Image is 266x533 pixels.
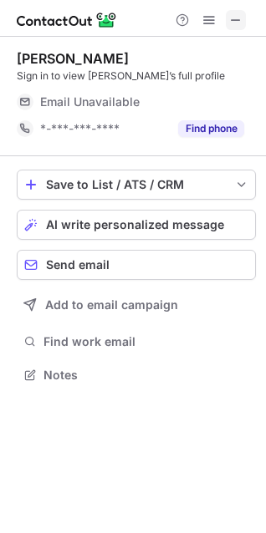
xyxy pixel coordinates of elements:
[17,250,256,280] button: Send email
[17,210,256,240] button: AI write personalized message
[40,94,140,109] span: Email Unavailable
[17,290,256,320] button: Add to email campaign
[45,298,178,312] span: Add to email campaign
[46,258,110,272] span: Send email
[178,120,244,137] button: Reveal Button
[17,50,129,67] div: [PERSON_NAME]
[17,363,256,387] button: Notes
[17,69,256,84] div: Sign in to view [PERSON_NAME]’s full profile
[43,368,249,383] span: Notes
[17,10,117,30] img: ContactOut v5.3.10
[17,330,256,353] button: Find work email
[46,178,227,191] div: Save to List / ATS / CRM
[46,218,224,231] span: AI write personalized message
[43,334,249,349] span: Find work email
[17,170,256,200] button: save-profile-one-click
